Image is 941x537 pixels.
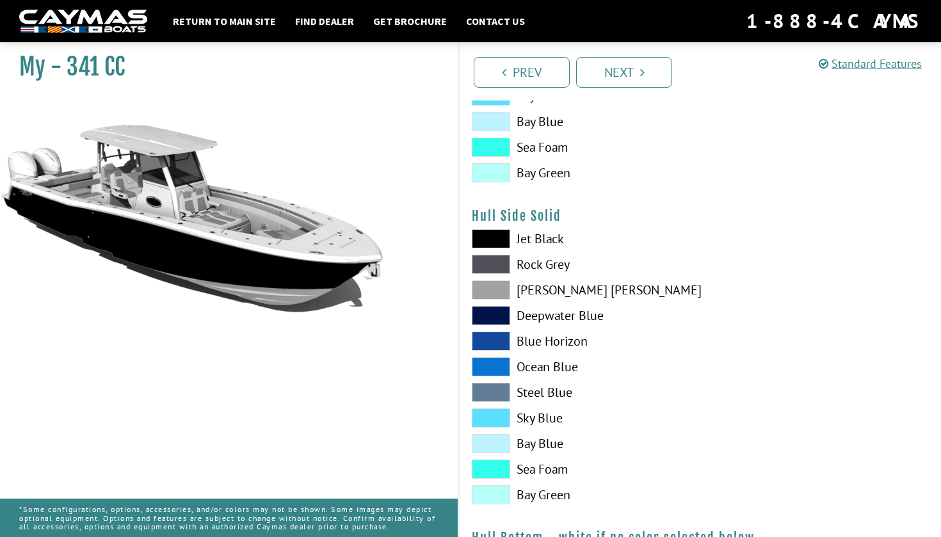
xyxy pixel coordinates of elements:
label: Sea Foam [472,460,688,479]
a: Return to main site [166,13,282,29]
label: Jet Black [472,229,688,248]
a: Contact Us [460,13,531,29]
label: Bay Green [472,485,688,504]
h4: Hull Side Solid [472,208,928,224]
a: Find Dealer [289,13,360,29]
label: Sky Blue [472,408,688,428]
label: Deepwater Blue [472,306,688,325]
label: [PERSON_NAME] [PERSON_NAME] [472,280,688,300]
a: Prev [474,57,570,88]
label: Rock Grey [472,255,688,274]
label: Steel Blue [472,383,688,402]
label: Bay Blue [472,434,688,453]
label: Bay Green [472,163,688,182]
div: 1-888-4CAYMAS [746,7,922,35]
p: *Some configurations, options, accessories, and/or colors may not be shown. Some images may depic... [19,499,438,537]
h1: My - 341 CC [19,52,426,81]
a: Get Brochure [367,13,453,29]
label: Blue Horizon [472,332,688,351]
label: Sea Foam [472,138,688,157]
a: Standard Features [819,56,922,71]
a: Next [576,57,672,88]
label: Bay Blue [472,112,688,131]
ul: Pagination [470,55,941,88]
img: white-logo-c9c8dbefe5ff5ceceb0f0178aa75bf4bb51f6bca0971e226c86eb53dfe498488.png [19,10,147,33]
label: Ocean Blue [472,357,688,376]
